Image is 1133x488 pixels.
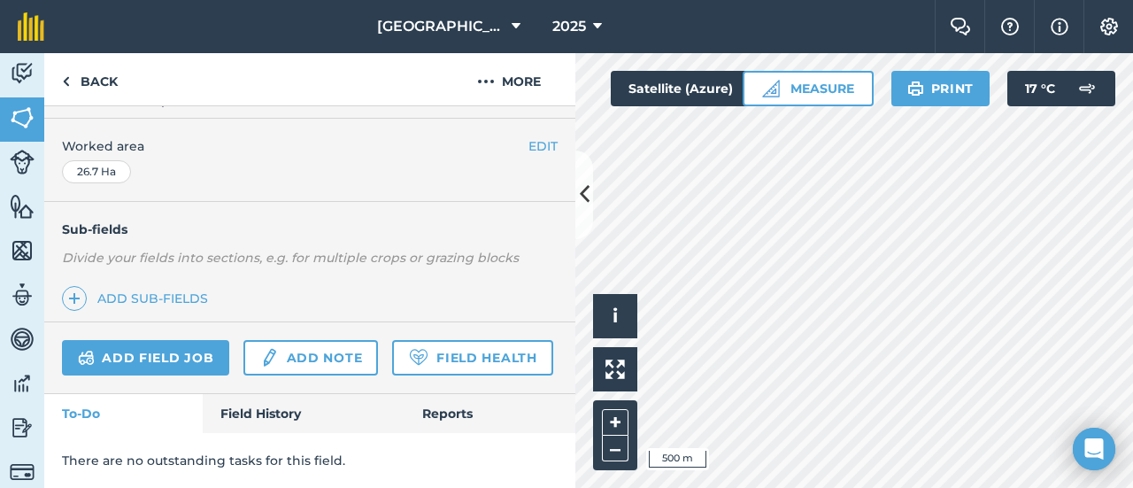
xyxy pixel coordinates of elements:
span: Worked area [62,136,558,156]
button: + [602,409,628,436]
img: Four arrows, one pointing top left, one top right, one bottom right and the last bottom left [605,360,625,379]
span: 2025 [552,16,586,37]
img: svg+xml;base64,PHN2ZyB4bWxucz0iaHR0cDovL3d3dy53My5vcmcvMjAwMC9zdmciIHdpZHRoPSI1NiIgaGVpZ2h0PSI2MC... [10,237,35,264]
p: There are no outstanding tasks for this field. [62,451,558,470]
div: 26.7 Ha [62,160,131,183]
a: Add sub-fields [62,286,215,311]
a: Reports [405,394,575,433]
button: More [443,53,575,105]
img: svg+xml;base64,PHN2ZyB4bWxucz0iaHR0cDovL3d3dy53My5vcmcvMjAwMC9zdmciIHdpZHRoPSIxNCIgaGVpZ2h0PSIyNC... [68,288,81,309]
button: Measure [743,71,874,106]
img: Ruler icon [762,80,780,97]
img: svg+xml;base64,PHN2ZyB4bWxucz0iaHR0cDovL3d3dy53My5vcmcvMjAwMC9zdmciIHdpZHRoPSI1NiIgaGVpZ2h0PSI2MC... [10,105,35,131]
a: Back [44,53,135,105]
button: Print [891,71,990,106]
img: svg+xml;base64,PHN2ZyB4bWxucz0iaHR0cDovL3d3dy53My5vcmcvMjAwMC9zdmciIHdpZHRoPSIxNyIgaGVpZ2h0PSIxNy... [1051,16,1068,37]
img: svg+xml;base64,PHN2ZyB4bWxucz0iaHR0cDovL3d3dy53My5vcmcvMjAwMC9zdmciIHdpZHRoPSI5IiBoZWlnaHQ9IjI0Ii... [62,71,70,92]
img: svg+xml;base64,PHN2ZyB4bWxucz0iaHR0cDovL3d3dy53My5vcmcvMjAwMC9zdmciIHdpZHRoPSIyMCIgaGVpZ2h0PSIyNC... [477,71,495,92]
img: Two speech bubbles overlapping with the left bubble in the forefront [950,18,971,35]
img: A cog icon [1098,18,1120,35]
button: – [602,436,628,461]
button: EDIT [528,136,558,156]
img: svg+xml;base64,PD94bWwgdmVyc2lvbj0iMS4wIiBlbmNvZGluZz0idXRmLTgiPz4KPCEtLSBHZW5lcmF0b3I6IEFkb2JlIE... [78,347,95,368]
img: svg+xml;base64,PHN2ZyB4bWxucz0iaHR0cDovL3d3dy53My5vcmcvMjAwMC9zdmciIHdpZHRoPSI1NiIgaGVpZ2h0PSI2MC... [10,193,35,220]
img: svg+xml;base64,PD94bWwgdmVyc2lvbj0iMS4wIiBlbmNvZGluZz0idXRmLTgiPz4KPCEtLSBHZW5lcmF0b3I6IEFkb2JlIE... [259,347,279,368]
img: fieldmargin Logo [18,12,44,41]
a: Field History [203,394,404,433]
div: Open Intercom Messenger [1073,428,1115,470]
a: Add field job [62,340,229,376]
img: A question mark icon [999,18,1021,35]
a: To-Do [44,394,203,433]
h4: Sub-fields [44,220,575,239]
button: Satellite (Azure) [611,71,781,106]
img: svg+xml;base64,PD94bWwgdmVyc2lvbj0iMS4wIiBlbmNvZGluZz0idXRmLTgiPz4KPCEtLSBHZW5lcmF0b3I6IEFkb2JlIE... [1069,71,1105,106]
span: i [613,305,618,327]
img: svg+xml;base64,PD94bWwgdmVyc2lvbj0iMS4wIiBlbmNvZGluZz0idXRmLTgiPz4KPCEtLSBHZW5lcmF0b3I6IEFkb2JlIE... [10,460,35,484]
a: Add note [243,340,378,376]
span: [GEOGRAPHIC_DATA] [377,16,505,37]
img: svg+xml;base64,PD94bWwgdmVyc2lvbj0iMS4wIiBlbmNvZGluZz0idXRmLTgiPz4KPCEtLSBHZW5lcmF0b3I6IEFkb2JlIE... [10,150,35,174]
img: svg+xml;base64,PHN2ZyB4bWxucz0iaHR0cDovL3d3dy53My5vcmcvMjAwMC9zdmciIHdpZHRoPSIxOSIgaGVpZ2h0PSIyNC... [907,78,924,99]
button: 17 °C [1007,71,1115,106]
img: svg+xml;base64,PD94bWwgdmVyc2lvbj0iMS4wIiBlbmNvZGluZz0idXRmLTgiPz4KPCEtLSBHZW5lcmF0b3I6IEFkb2JlIE... [10,282,35,308]
button: i [593,294,637,338]
img: svg+xml;base64,PD94bWwgdmVyc2lvbj0iMS4wIiBlbmNvZGluZz0idXRmLTgiPz4KPCEtLSBHZW5lcmF0b3I6IEFkb2JlIE... [10,60,35,87]
img: svg+xml;base64,PD94bWwgdmVyc2lvbj0iMS4wIiBlbmNvZGluZz0idXRmLTgiPz4KPCEtLSBHZW5lcmF0b3I6IEFkb2JlIE... [10,414,35,441]
img: svg+xml;base64,PD94bWwgdmVyc2lvbj0iMS4wIiBlbmNvZGluZz0idXRmLTgiPz4KPCEtLSBHZW5lcmF0b3I6IEFkb2JlIE... [10,370,35,397]
img: svg+xml;base64,PD94bWwgdmVyc2lvbj0iMS4wIiBlbmNvZGluZz0idXRmLTgiPz4KPCEtLSBHZW5lcmF0b3I6IEFkb2JlIE... [10,326,35,352]
a: Field Health [392,340,552,376]
span: 17 ° C [1025,71,1055,106]
em: Divide your fields into sections, e.g. for multiple crops or grazing blocks [62,250,519,266]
